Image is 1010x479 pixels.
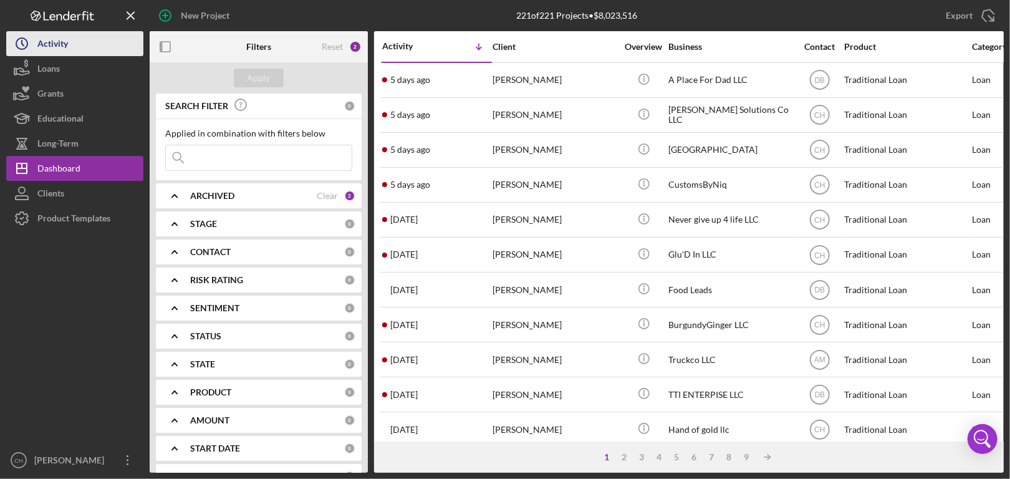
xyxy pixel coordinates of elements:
div: Overview [620,42,667,52]
text: DB [814,76,825,85]
div: Loans [37,56,60,84]
div: [PERSON_NAME] [493,238,617,271]
b: START DATE [190,443,240,453]
div: 0 [344,443,355,454]
b: STATE [190,359,215,369]
div: [PERSON_NAME] [493,133,617,167]
div: [PERSON_NAME] [493,203,617,236]
div: 0 [344,387,355,398]
div: 8 [720,452,738,462]
button: CH[PERSON_NAME] [6,448,143,473]
div: 0 [344,359,355,370]
b: STAGE [190,219,217,229]
b: PRODUCT [190,387,231,397]
div: Export [946,3,973,28]
div: 0 [344,100,355,112]
div: BurgundyGinger LLC [668,308,793,341]
div: [PERSON_NAME] [493,378,617,411]
button: Apply [234,69,284,87]
div: 4 [650,452,668,462]
div: Contact [796,42,843,52]
time: 2025-08-27 16:01 [390,215,418,225]
div: Apply [248,69,271,87]
button: Product Templates [6,206,143,231]
div: Applied in combination with filters below [165,128,352,138]
div: New Project [181,3,229,28]
div: 0 [344,302,355,314]
text: CH [14,457,23,464]
b: STATUS [190,331,221,341]
div: [PERSON_NAME] [31,448,112,476]
div: Traditional Loan [844,273,969,306]
div: Never give up 4 life LLC [668,203,793,236]
div: 1 [598,452,615,462]
div: 3 [633,452,650,462]
div: Traditional Loan [844,413,969,446]
div: TTI ENTERPISE LLC [668,378,793,411]
text: AM [814,356,825,364]
div: 6 [685,452,703,462]
div: 2 [344,190,355,201]
a: Loans [6,56,143,81]
div: [PERSON_NAME] [493,273,617,306]
div: A Place For Dad LLC [668,64,793,97]
time: 2025-08-28 14:37 [390,145,430,155]
div: Glu'D In LLC [668,238,793,271]
div: Food Leads [668,273,793,306]
div: Traditional Loan [844,378,969,411]
div: Traditional Loan [844,133,969,167]
div: Business [668,42,793,52]
div: Traditional Loan [844,343,969,376]
time: 2025-08-22 15:46 [390,425,418,435]
a: Long-Term [6,131,143,156]
div: 5 [668,452,685,462]
button: Activity [6,31,143,56]
div: CustomsByNiq [668,168,793,201]
div: 9 [738,452,755,462]
text: DB [814,286,825,294]
div: 221 of 221 Projects • $8,023,516 [516,11,637,21]
div: 2 [615,452,633,462]
button: Clients [6,181,143,206]
time: 2025-08-26 16:43 [390,285,418,295]
button: Educational [6,106,143,131]
div: 7 [703,452,720,462]
b: ARCHIVED [190,191,234,201]
div: 0 [344,218,355,230]
div: [GEOGRAPHIC_DATA] [668,133,793,167]
button: Export [933,3,1004,28]
time: 2025-08-28 15:05 [390,110,430,120]
button: New Project [150,3,242,28]
button: Grants [6,81,143,106]
text: CH [814,321,825,329]
button: Dashboard [6,156,143,181]
text: CH [814,146,825,155]
time: 2025-08-28 02:42 [390,180,430,190]
div: [PERSON_NAME] [493,413,617,446]
text: DB [814,390,825,399]
b: SEARCH FILTER [165,101,228,111]
div: Educational [37,106,84,134]
div: Client [493,42,617,52]
div: Long-Term [37,131,79,159]
div: Open Intercom Messenger [968,424,998,454]
div: Reset [322,42,343,52]
time: 2025-08-25 15:09 [390,320,418,330]
div: Truckco LLC [668,343,793,376]
div: 0 [344,274,355,286]
div: Traditional Loan [844,308,969,341]
div: Traditional Loan [844,64,969,97]
time: 2025-08-26 21:51 [390,249,418,259]
div: [PERSON_NAME] Solutions Co LLC [668,99,793,132]
div: 0 [344,246,355,258]
time: 2025-08-25 01:19 [390,355,418,365]
text: CH [814,111,825,120]
div: 0 [344,415,355,426]
div: 2 [349,41,362,53]
b: Filters [246,42,271,52]
div: [PERSON_NAME] [493,168,617,201]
